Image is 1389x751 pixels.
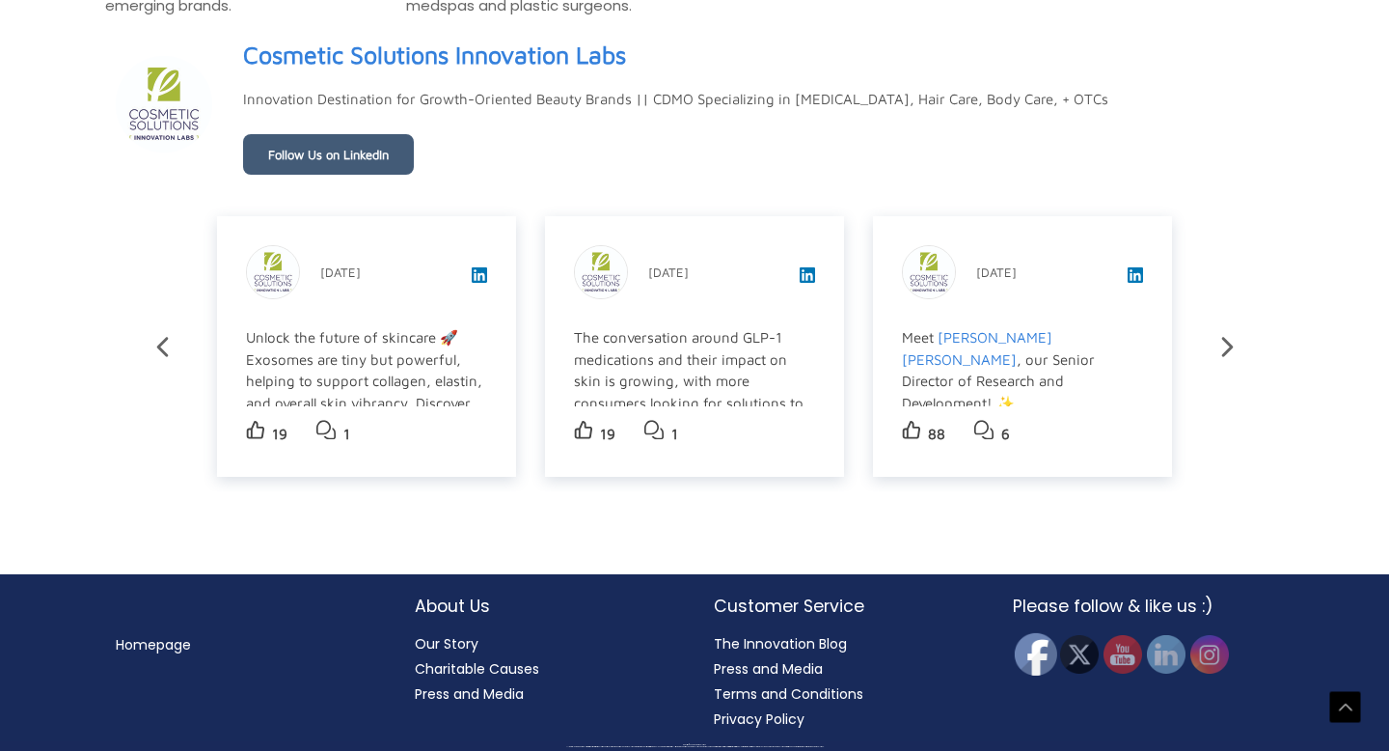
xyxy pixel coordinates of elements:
a: View post on LinkedIn [472,269,487,286]
a: [PERSON_NAME] [PERSON_NAME] [902,329,1052,368]
p: 19 [272,421,287,448]
p: [DATE] [320,261,361,284]
span: Cosmetic Solutions [694,744,706,745]
a: Press and Media [415,684,524,704]
nav: About Us [415,631,675,707]
a: View post on LinkedIn [1128,269,1143,286]
a: View post on LinkedIn [800,269,815,286]
h2: Customer Service [714,594,974,619]
a: Homepage [116,635,191,654]
p: [DATE] [648,261,689,284]
p: [DATE] [976,261,1017,284]
h2: About Us [415,594,675,619]
img: sk-post-userpic [903,246,955,298]
div: Unlock the future of skincare 🚀 Exosomes are tiny but powerful, helping to support collagen, elas... [246,327,484,544]
a: Press and Media [714,659,823,679]
img: sk-header-picture [116,56,212,153]
h2: Please follow & like us :) [1013,594,1273,619]
a: The Innovation Blog [714,634,847,654]
p: 88 [928,421,945,448]
img: sk-post-userpic [247,246,299,298]
img: sk-post-userpic [575,246,627,298]
nav: Customer Service [714,631,974,732]
p: Innovation Destination for Growth-Oriented Beauty Brands || CDMO Specializing in [MEDICAL_DATA], ... [243,86,1108,113]
a: Charitable Causes [415,659,539,679]
p: 1 [671,421,678,448]
a: View page on LinkedIn [243,33,626,77]
p: 19 [600,421,615,448]
a: Terms and Conditions [714,684,863,704]
nav: Menu [116,632,376,657]
div: Copyright © 2025 [34,744,1355,746]
p: 6 [1001,421,1010,448]
a: Follow Us on LinkedIn [243,134,414,175]
a: Our Story [415,634,478,654]
p: 1 [343,421,350,448]
img: Facebook [1015,633,1057,676]
img: Twitter [1060,635,1099,674]
div: All material on this Website, including design, text, images, logos and sounds, are owned by Cosm... [34,746,1355,748]
a: Privacy Policy [714,709,804,729]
